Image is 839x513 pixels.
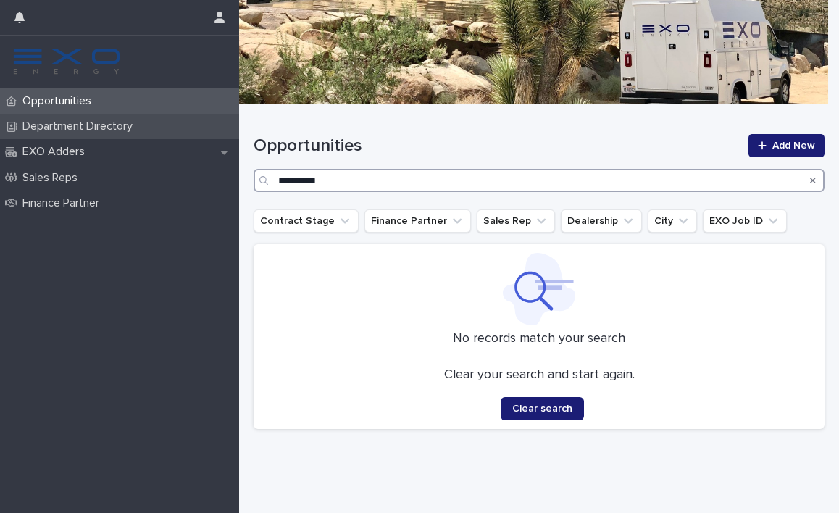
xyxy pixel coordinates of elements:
[512,404,572,414] span: Clear search
[772,141,815,151] span: Add New
[748,134,825,157] a: Add New
[703,209,787,233] button: EXO Job ID
[17,145,96,159] p: EXO Adders
[17,120,144,133] p: Department Directory
[17,171,89,185] p: Sales Reps
[648,209,697,233] button: City
[12,47,122,76] img: FKS5r6ZBThi8E5hshIGi
[17,196,111,210] p: Finance Partner
[254,135,740,157] h1: Opportunities
[501,397,584,420] button: Clear search
[477,209,555,233] button: Sales Rep
[254,209,359,233] button: Contract Stage
[262,331,816,347] p: No records match your search
[561,209,642,233] button: Dealership
[444,367,635,383] p: Clear your search and start again.
[254,169,825,192] input: Search
[364,209,471,233] button: Finance Partner
[17,94,103,108] p: Opportunities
